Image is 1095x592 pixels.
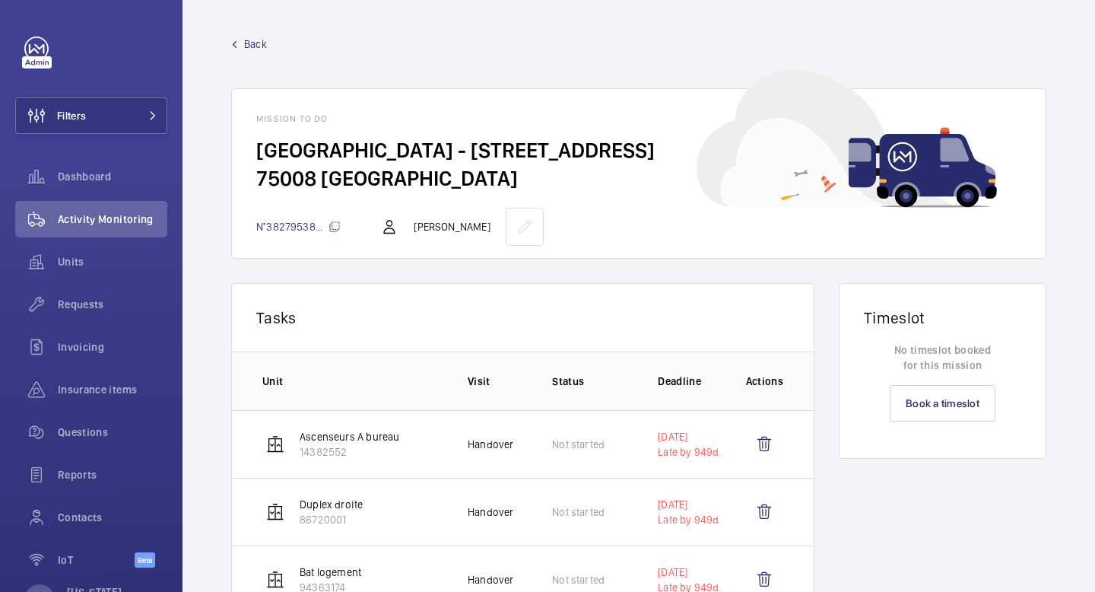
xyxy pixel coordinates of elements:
img: elevator.svg [266,571,284,589]
p: Handover [468,437,513,452]
span: Invoicing [58,339,167,355]
span: Activity Monitoring [58,212,167,227]
span: Units [58,254,167,269]
span: Beta [135,552,155,568]
span: Contacts [58,510,167,525]
span: N°38279538... [256,221,341,233]
p: Bat logement [300,565,361,580]
p: 86720001 [300,512,363,527]
p: 14382552 [300,444,399,460]
p: Not started [552,504,605,520]
p: Handover [468,504,513,520]
a: Book a timeslot [890,385,995,422]
span: Requests [58,297,167,312]
p: Visit [468,374,528,389]
span: IoT [58,552,135,568]
span: Dashboard [58,169,167,184]
p: Late by 949d. [658,444,721,460]
span: Questions [58,425,167,440]
p: Actions [746,374,783,389]
img: elevator.svg [266,435,284,454]
h2: [GEOGRAPHIC_DATA] - [STREET_ADDRESS] [256,136,1021,164]
p: Unit [262,374,443,389]
img: car delivery [697,70,997,208]
p: Ascenseurs A bureau [300,429,399,444]
p: [DATE] [658,497,721,512]
p: Deadline [658,374,721,389]
p: Tasks [256,308,789,327]
p: [DATE] [658,565,721,580]
h2: 75008 [GEOGRAPHIC_DATA] [256,164,1021,193]
span: Reports [58,467,167,482]
p: [PERSON_NAME] [414,219,490,234]
p: Not started [552,572,605,587]
p: No timeslot booked for this mission [864,342,1021,373]
p: Duplex droite [300,497,363,512]
span: Insurance items [58,382,167,397]
p: Handover [468,572,513,587]
p: [DATE] [658,429,721,444]
button: Filters [15,97,167,134]
p: Not started [552,437,605,452]
span: Back [244,37,267,52]
h1: Mission to do [256,113,1021,124]
p: Late by 949d. [658,512,721,527]
img: elevator.svg [266,503,284,521]
h1: Timeslot [864,308,1021,327]
span: Filters [57,108,86,123]
p: Status [552,374,633,389]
